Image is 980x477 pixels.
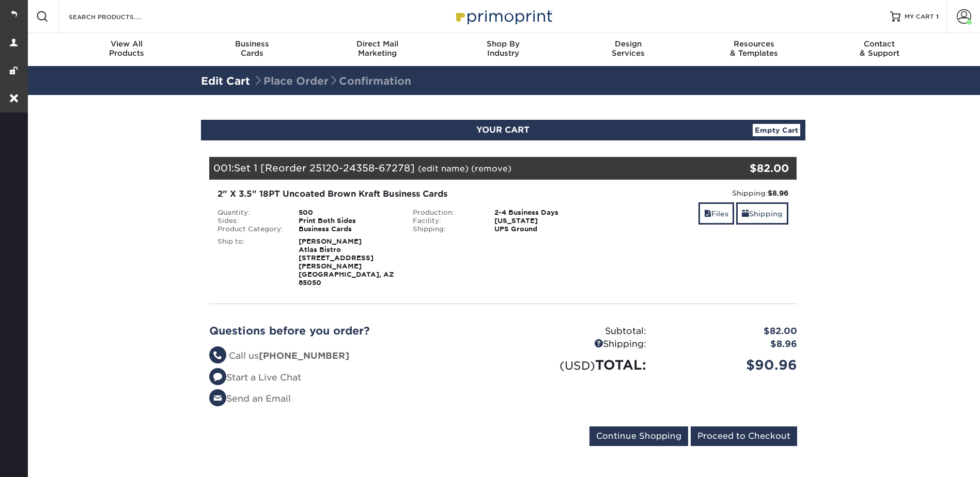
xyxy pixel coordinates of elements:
div: $8.96 [654,338,805,351]
a: Send an Email [209,393,291,404]
a: (edit name) [418,164,469,173]
strong: [PHONE_NUMBER] [259,351,349,361]
div: Subtotal: [503,325,654,338]
li: Call us [209,349,495,363]
div: Business Cards [291,225,405,233]
div: Facility: [405,217,487,225]
span: YOUR CART [476,125,530,135]
img: Primoprint [452,5,555,27]
div: Marketing [315,39,440,58]
span: files [704,210,711,218]
div: [US_STATE] [487,217,601,225]
a: Start a Live Chat [209,372,301,383]
span: Shop By [440,39,566,49]
div: 2-4 Business Days [487,209,601,217]
a: Empty Cart [753,124,800,136]
a: Shipping [736,202,788,225]
span: View All [64,39,190,49]
div: Shipping: [503,338,654,351]
div: Shipping: [609,188,789,198]
input: Proceed to Checkout [691,426,797,446]
span: MY CART [905,12,934,21]
span: Set 1 [Reorder 25120-24358-67278] [234,162,415,173]
div: $90.96 [654,355,805,375]
div: Product Category: [210,225,291,233]
a: Contact& Support [817,33,942,66]
span: Contact [817,39,942,49]
div: Print Both Sides [291,217,405,225]
span: Business [189,39,315,49]
div: 500 [291,209,405,217]
div: UPS Ground [487,225,601,233]
strong: $8.96 [768,189,788,197]
a: Shop ByIndustry [440,33,566,66]
div: Sides: [210,217,291,225]
div: & Support [817,39,942,58]
a: Files [698,202,734,225]
div: 001: [209,157,699,180]
span: 1 [936,13,939,20]
div: & Templates [691,39,817,58]
div: Production: [405,209,487,217]
span: Direct Mail [315,39,440,49]
div: $82.00 [699,161,789,176]
div: Industry [440,39,566,58]
small: (USD) [559,359,595,372]
a: BusinessCards [189,33,315,66]
span: Design [566,39,691,49]
div: Shipping: [405,225,487,233]
a: Direct MailMarketing [315,33,440,66]
span: shipping [742,210,749,218]
strong: [PERSON_NAME] Atlas Bistro [STREET_ADDRESS][PERSON_NAME] [GEOGRAPHIC_DATA], AZ 85050 [299,237,394,287]
input: SEARCH PRODUCTS..... [68,10,168,23]
div: Services [566,39,691,58]
div: 2" X 3.5" 18PT Uncoated Brown Kraft Business Cards [217,188,593,200]
a: Edit Cart [201,75,250,87]
input: Continue Shopping [589,426,688,446]
a: View AllProducts [64,33,190,66]
div: Cards [189,39,315,58]
div: $82.00 [654,325,805,338]
span: Resources [691,39,817,49]
span: Place Order Confirmation [253,75,411,87]
iframe: Google Customer Reviews [3,446,88,473]
h2: Questions before you order? [209,325,495,337]
a: (remove) [471,164,511,173]
a: Resources& Templates [691,33,817,66]
div: Quantity: [210,209,291,217]
div: Ship to: [210,237,291,287]
div: TOTAL: [503,355,654,375]
div: Products [64,39,190,58]
a: DesignServices [566,33,691,66]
